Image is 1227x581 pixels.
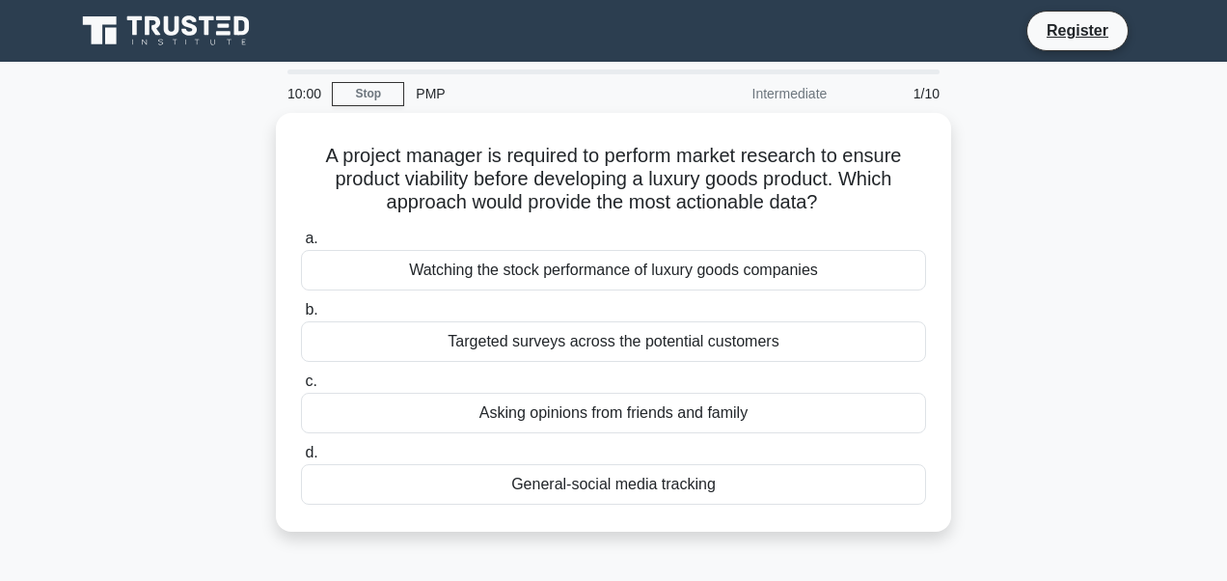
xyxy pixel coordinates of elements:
[301,393,926,433] div: Asking opinions from friends and family
[301,250,926,290] div: Watching the stock performance of luxury goods companies
[669,74,838,113] div: Intermediate
[305,301,317,318] span: b.
[305,230,317,246] span: a.
[299,144,928,215] h5: A project manager is required to perform market research to ensure product viability before devel...
[838,74,951,113] div: 1/10
[276,74,332,113] div: 10:00
[305,444,317,460] span: d.
[1035,18,1120,42] a: Register
[404,74,669,113] div: PMP
[332,82,404,106] a: Stop
[301,464,926,505] div: General-social media tracking
[301,321,926,362] div: Targeted surveys across the potential customers
[305,373,316,389] span: c.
